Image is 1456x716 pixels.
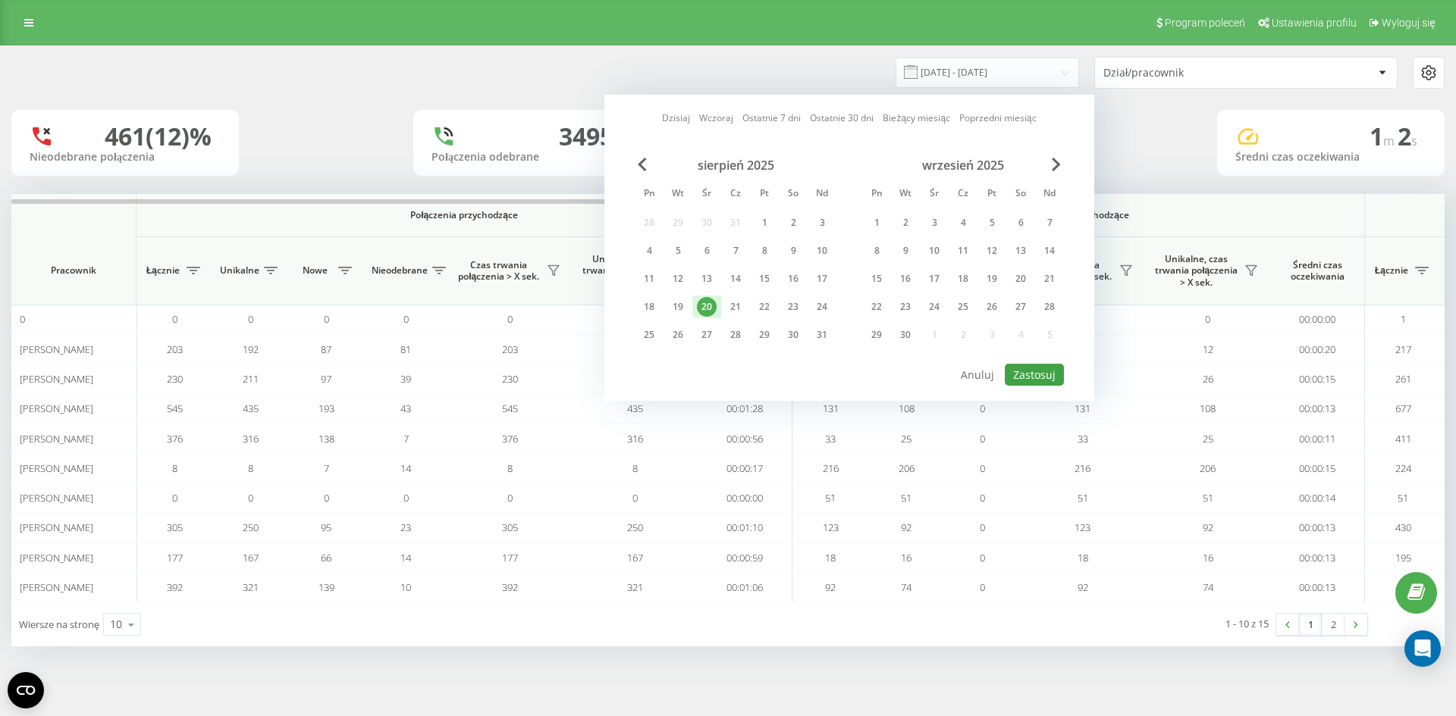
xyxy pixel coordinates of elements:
[639,269,659,289] div: 11
[632,491,638,505] span: 0
[167,402,183,415] span: 545
[755,297,774,317] div: 22
[1006,239,1035,262] div: sob 13 wrz 2025
[894,183,917,206] abbr: wtorek
[920,267,949,290] div: śr 17 wrz 2025
[862,324,891,346] div: pon 29 wrz 2025
[318,402,334,415] span: 193
[750,211,779,234] div: pt 1 sie 2025
[980,432,985,446] span: 0
[1272,17,1357,29] span: Ustawienia profilu
[953,297,973,317] div: 25
[1270,364,1365,394] td: 00:00:15
[635,239,664,262] div: pon 4 sie 2025
[891,267,920,290] div: wt 16 wrz 2025
[318,432,334,446] span: 138
[977,267,1006,290] div: pt 19 wrz 2025
[627,402,643,415] span: 435
[982,241,1002,261] div: 12
[721,239,750,262] div: czw 7 sie 2025
[867,269,886,289] div: 15
[952,364,1003,386] button: Anuluj
[1200,402,1216,415] span: 108
[1153,253,1240,289] span: Unikalne, czas trwania połączenia > X sek.
[959,111,1037,125] a: Poprzedni miesiąc
[321,372,331,386] span: 97
[695,183,718,206] abbr: środa
[176,209,752,221] span: Połączenia przychodzące
[172,312,177,326] span: 0
[243,372,259,386] span: 211
[783,297,803,317] div: 23
[783,269,803,289] div: 16
[1035,239,1064,262] div: ndz 14 wrz 2025
[1040,213,1059,233] div: 7
[144,264,182,277] span: Łącznie
[949,211,977,234] div: czw 4 wrz 2025
[400,372,411,386] span: 39
[698,543,792,573] td: 00:00:59
[862,295,891,318] div: pon 22 wrz 2025
[243,580,259,594] span: 321
[1040,241,1059,261] div: 14
[664,239,692,262] div: wt 5 sie 2025
[627,521,643,534] span: 250
[321,551,331,564] span: 66
[924,297,944,317] div: 24
[726,269,745,289] div: 14
[923,183,946,206] abbr: środa
[1009,183,1032,206] abbr: sobota
[24,264,123,277] span: Pracownik
[1035,295,1064,318] div: ndz 28 wrz 2025
[692,239,721,262] div: śr 6 sie 2025
[20,312,25,326] span: 0
[1200,461,1216,475] span: 206
[867,213,886,233] div: 1
[1038,183,1061,206] abbr: niedziela
[664,295,692,318] div: wt 19 sie 2025
[1006,267,1035,290] div: sob 20 wrz 2025
[172,491,177,505] span: 0
[750,267,779,290] div: pt 15 sie 2025
[1075,461,1090,475] span: 216
[862,239,891,262] div: pon 8 wrz 2025
[949,267,977,290] div: czw 18 wrz 2025
[980,491,985,505] span: 0
[167,342,183,356] span: 203
[20,342,93,356] span: [PERSON_NAME]
[949,295,977,318] div: czw 25 wrz 2025
[243,402,259,415] span: 435
[924,269,944,289] div: 17
[924,213,944,233] div: 3
[901,521,912,534] span: 92
[977,211,1006,234] div: pt 5 wrz 2025
[891,324,920,346] div: wt 30 wrz 2025
[1404,630,1441,667] div: Open Intercom Messenger
[1282,259,1353,283] span: Średni czas oczekiwania
[1203,551,1213,564] span: 16
[883,111,949,125] a: Bieżący miesiąc
[664,267,692,290] div: wt 12 sie 2025
[1006,211,1035,234] div: sob 6 wrz 2025
[635,295,664,318] div: pon 18 sie 2025
[30,151,221,164] div: Nieodebrane połączenia
[977,239,1006,262] div: pt 12 wrz 2025
[779,239,808,262] div: sob 9 sie 2025
[865,183,888,206] abbr: poniedziałek
[20,461,93,475] span: [PERSON_NAME]
[502,342,518,356] span: 203
[431,151,623,164] div: Połączenia odebrane
[318,580,334,594] span: 139
[1270,573,1365,602] td: 00:00:13
[697,325,717,345] div: 27
[321,521,331,534] span: 95
[1203,342,1213,356] span: 12
[1270,483,1365,513] td: 00:00:14
[1203,521,1213,534] span: 92
[783,325,803,345] div: 30
[810,111,874,125] a: Ostatnie 30 dni
[635,324,664,346] div: pon 25 sie 2025
[980,521,985,534] span: 0
[1052,158,1061,171] span: Next Month
[980,551,985,564] span: 0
